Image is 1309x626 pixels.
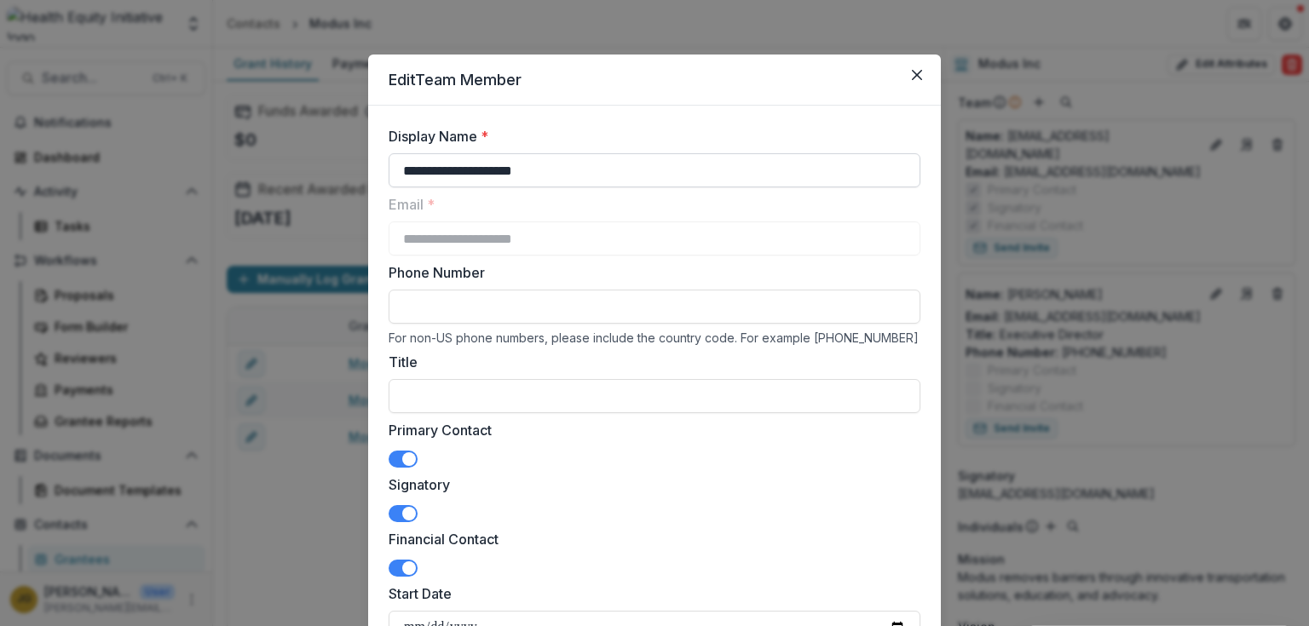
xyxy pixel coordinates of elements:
header: Edit Team Member [368,55,941,106]
label: Start Date [389,583,910,604]
button: Close [903,61,931,89]
label: Phone Number [389,262,910,283]
label: Signatory [389,474,910,495]
label: Display Name [389,126,910,146]
label: Title [389,352,910,372]
div: For non-US phone numbers, please include the country code. For example [PHONE_NUMBER] [389,330,920,345]
label: Financial Contact [389,529,910,549]
label: Email [389,194,910,215]
label: Primary Contact [389,420,910,440]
